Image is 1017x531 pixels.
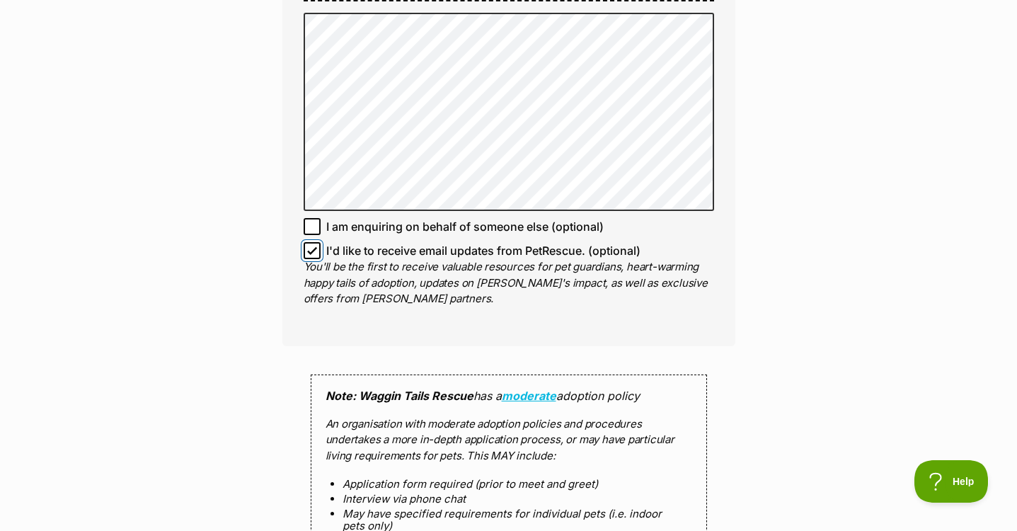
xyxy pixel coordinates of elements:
iframe: Help Scout Beacon - Open [914,460,989,503]
li: Interview via phone chat [343,493,675,505]
p: An organisation with moderate adoption policies and procedures undertakes a more in-depth applica... [326,416,692,464]
span: I am enquiring on behalf of someone else (optional) [326,218,604,235]
li: Application form required (prior to meet and greet) [343,478,675,490]
strong: Note: Waggin Tails Rescue [326,389,473,403]
a: moderate [502,389,556,403]
span: I'd like to receive email updates from PetRescue. (optional) [326,242,640,259]
p: You'll be the first to receive valuable resources for pet guardians, heart-warming happy tails of... [304,259,714,307]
